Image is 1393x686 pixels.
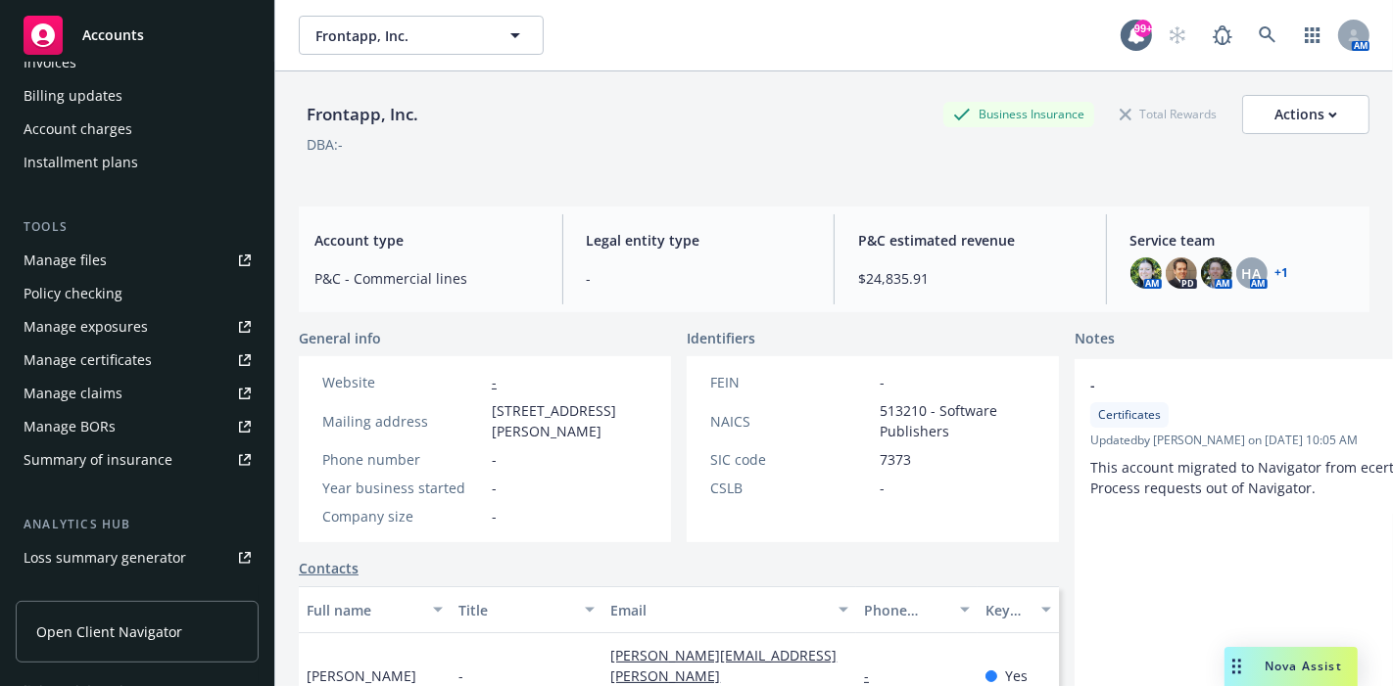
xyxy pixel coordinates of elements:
[492,478,497,498] span: -
[1248,16,1287,55] a: Search
[24,245,107,276] div: Manage files
[16,47,259,78] a: Invoices
[610,600,827,620] div: Email
[16,217,259,237] div: Tools
[16,378,259,409] a: Manage claims
[978,586,1059,633] button: Key contact
[24,378,122,409] div: Manage claims
[710,411,872,432] div: NAICS
[322,449,484,470] div: Phone number
[322,478,484,498] div: Year business started
[587,230,811,251] span: Legal entity type
[24,542,186,573] div: Loss summary generator
[299,558,359,578] a: Contacts
[16,147,259,178] a: Installment plans
[16,411,259,442] a: Manage BORs
[1090,375,1380,395] span: -
[602,586,856,633] button: Email
[943,102,1094,126] div: Business Insurance
[858,230,1082,251] span: P&C estimated revenue
[710,449,872,470] div: SIC code
[687,328,755,348] span: Identifiers
[1274,96,1337,133] div: Actions
[864,666,885,685] a: -
[16,245,259,276] a: Manage files
[16,444,259,476] a: Summary of insurance
[24,311,148,343] div: Manage exposures
[1203,16,1242,55] a: Report a Bug
[16,515,259,534] div: Analytics hub
[1225,647,1358,686] button: Nova Assist
[1242,263,1262,284] span: HA
[16,80,259,112] a: Billing updates
[24,411,116,442] div: Manage BORs
[1110,102,1226,126] div: Total Rewards
[880,372,885,392] span: -
[322,372,484,392] div: Website
[1275,267,1289,279] a: +1
[1134,20,1152,37] div: 99+
[1098,406,1161,424] span: Certificates
[1130,257,1162,289] img: photo
[299,16,544,55] button: Frontapp, Inc.
[314,268,539,289] span: P&C - Commercial lines
[299,328,381,348] span: General info
[492,373,497,391] a: -
[858,268,1082,289] span: $24,835.91
[1130,230,1355,251] span: Service team
[492,400,648,441] span: [STREET_ADDRESS][PERSON_NAME]
[880,478,885,498] span: -
[880,449,911,470] span: 7373
[16,542,259,573] a: Loss summary generator
[307,600,421,620] div: Full name
[24,114,132,145] div: Account charges
[16,278,259,309] a: Policy checking
[24,278,122,309] div: Policy checking
[299,586,451,633] button: Full name
[458,665,463,686] span: -
[1005,665,1028,686] span: Yes
[1242,95,1369,134] button: Actions
[322,411,484,432] div: Mailing address
[16,114,259,145] a: Account charges
[1293,16,1332,55] a: Switch app
[307,665,416,686] span: [PERSON_NAME]
[16,8,259,63] a: Accounts
[1075,328,1115,351] span: Notes
[492,506,497,526] span: -
[587,268,811,289] span: -
[856,586,978,633] button: Phone number
[458,600,573,620] div: Title
[315,25,485,46] span: Frontapp, Inc.
[322,506,484,526] div: Company size
[24,47,76,78] div: Invoices
[24,444,172,476] div: Summary of insurance
[1166,257,1197,289] img: photo
[36,621,182,642] span: Open Client Navigator
[864,600,948,620] div: Phone number
[1158,16,1197,55] a: Start snowing
[24,80,122,112] div: Billing updates
[1225,647,1249,686] div: Drag to move
[1265,658,1342,674] span: Nova Assist
[985,600,1030,620] div: Key contact
[314,230,539,251] span: Account type
[16,344,259,376] a: Manage certificates
[24,147,138,178] div: Installment plans
[16,311,259,343] a: Manage exposures
[492,449,497,470] span: -
[710,478,872,498] div: CSLB
[82,27,144,43] span: Accounts
[307,134,343,155] div: DBA: -
[299,102,426,127] div: Frontapp, Inc.
[451,586,602,633] button: Title
[880,400,1035,441] span: 513210 - Software Publishers
[710,372,872,392] div: FEIN
[24,344,152,376] div: Manage certificates
[1201,257,1232,289] img: photo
